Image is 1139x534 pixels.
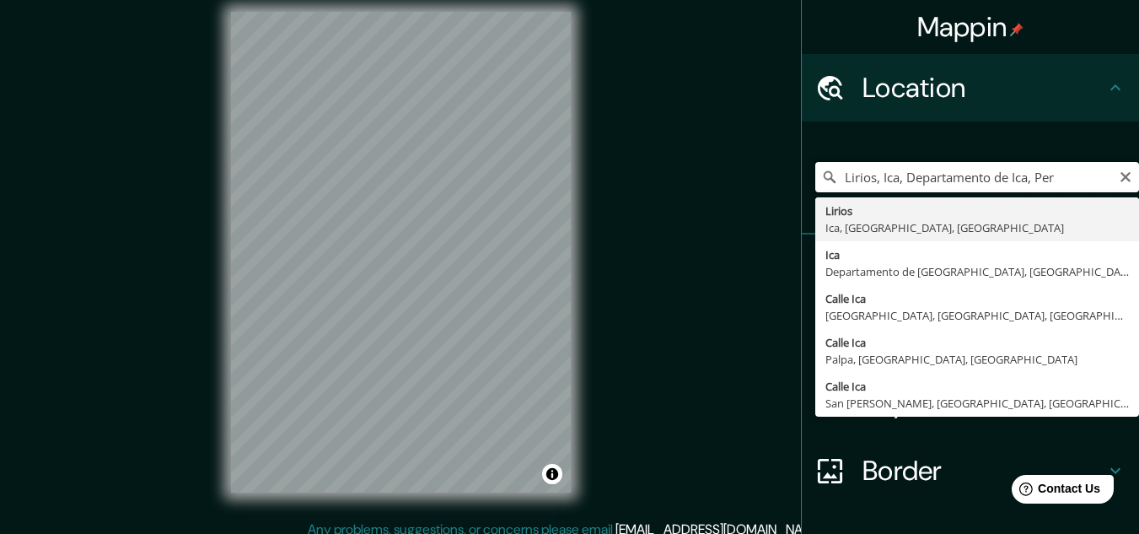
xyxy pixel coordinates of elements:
div: Calle Ica [825,378,1129,395]
h4: Border [862,454,1105,488]
h4: Location [862,71,1105,105]
div: Departamento de [GEOGRAPHIC_DATA], [GEOGRAPHIC_DATA] [825,263,1129,280]
input: Pick your city or area [815,162,1139,192]
div: Ica, [GEOGRAPHIC_DATA], [GEOGRAPHIC_DATA] [825,219,1129,236]
button: Toggle attribution [542,464,562,484]
div: Lirios [825,202,1129,219]
div: Border [802,437,1139,504]
div: Style [802,302,1139,369]
canvas: Map [231,12,571,493]
div: Palpa, [GEOGRAPHIC_DATA], [GEOGRAPHIC_DATA] [825,351,1129,368]
div: San [PERSON_NAME], [GEOGRAPHIC_DATA], [GEOGRAPHIC_DATA] [825,395,1129,412]
div: Pins [802,235,1139,302]
div: Ica [825,246,1129,263]
div: Layout [802,369,1139,437]
iframe: Help widget launcher [989,468,1120,515]
div: Location [802,54,1139,121]
h4: Mappin [917,10,1024,44]
div: [GEOGRAPHIC_DATA], [GEOGRAPHIC_DATA], [GEOGRAPHIC_DATA] [825,307,1129,324]
div: Calle Ica [825,334,1129,351]
button: Clear [1119,168,1132,184]
img: pin-icon.png [1010,23,1023,36]
div: Calle Ica [825,290,1129,307]
h4: Layout [862,386,1105,420]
